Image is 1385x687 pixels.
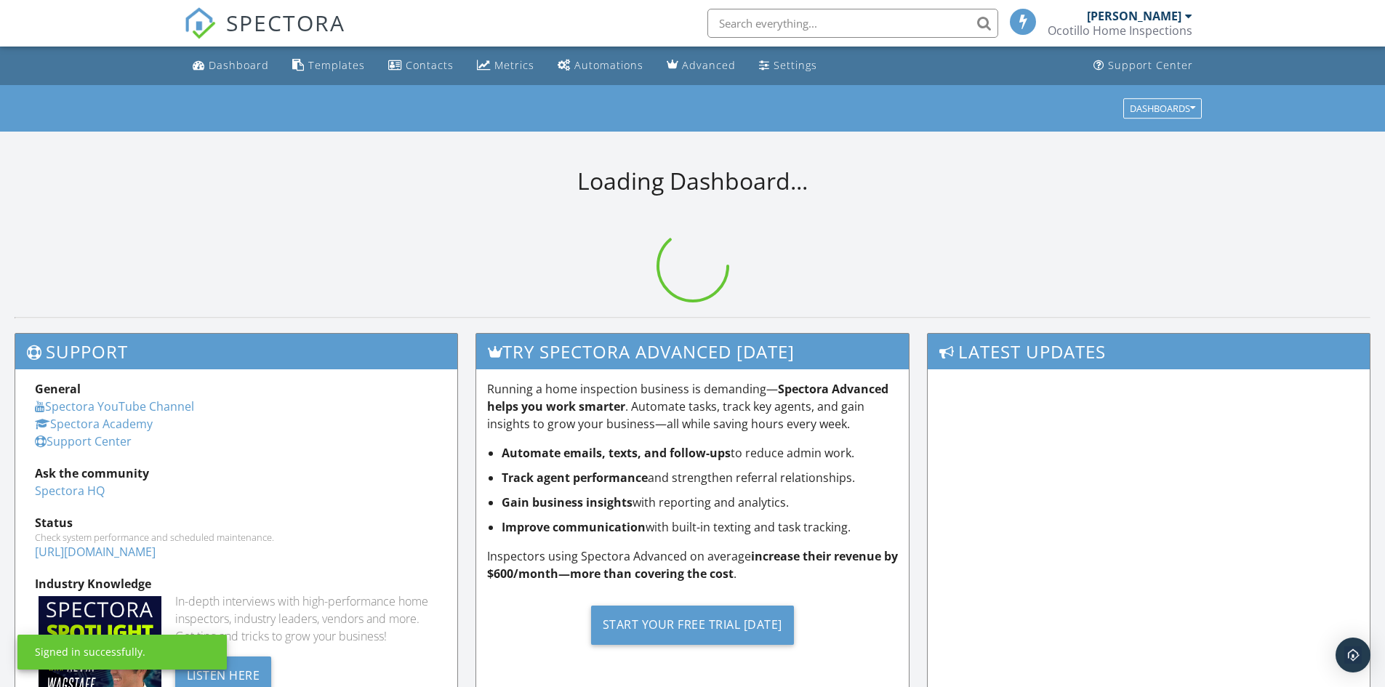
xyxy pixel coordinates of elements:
[286,52,371,79] a: Templates
[494,58,534,72] div: Metrics
[35,465,438,482] div: Ask the community
[928,334,1370,369] h3: Latest Updates
[382,52,459,79] a: Contacts
[35,544,156,560] a: [URL][DOMAIN_NAME]
[1108,58,1193,72] div: Support Center
[1130,103,1195,113] div: Dashboards
[502,444,899,462] li: to reduce admin work.
[487,547,899,582] p: Inspectors using Spectora Advanced on average .
[487,548,898,582] strong: increase their revenue by $600/month—more than covering the cost
[707,9,998,38] input: Search everything...
[487,381,888,414] strong: Spectora Advanced helps you work smarter
[774,58,817,72] div: Settings
[487,594,899,656] a: Start Your Free Trial [DATE]
[15,334,457,369] h3: Support
[591,606,794,645] div: Start Your Free Trial [DATE]
[661,52,742,79] a: Advanced
[209,58,269,72] div: Dashboard
[406,58,454,72] div: Contacts
[476,334,910,369] h3: Try spectora advanced [DATE]
[574,58,643,72] div: Automations
[487,380,899,433] p: Running a home inspection business is demanding— . Automate tasks, track key agents, and gain ins...
[502,519,646,535] strong: Improve communication
[35,398,194,414] a: Spectora YouTube Channel
[35,575,438,592] div: Industry Knowledge
[308,58,365,72] div: Templates
[753,52,823,79] a: Settings
[552,52,649,79] a: Automations (Basic)
[1087,9,1181,23] div: [PERSON_NAME]
[35,381,81,397] strong: General
[184,20,345,50] a: SPECTORA
[502,494,899,511] li: with reporting and analytics.
[502,445,731,461] strong: Automate emails, texts, and follow-ups
[502,470,648,486] strong: Track agent performance
[226,7,345,38] span: SPECTORA
[35,416,153,432] a: Spectora Academy
[35,483,105,499] a: Spectora HQ
[35,531,438,543] div: Check system performance and scheduled maintenance.
[502,494,633,510] strong: Gain business insights
[35,433,132,449] a: Support Center
[175,592,438,645] div: In-depth interviews with high-performance home inspectors, industry leaders, vendors and more. Ge...
[1048,23,1192,38] div: Ocotillo Home Inspections
[175,667,272,683] a: Listen Here
[187,52,275,79] a: Dashboard
[1336,638,1370,672] div: Open Intercom Messenger
[502,469,899,486] li: and strengthen referral relationships.
[682,58,736,72] div: Advanced
[1123,98,1202,118] button: Dashboards
[1088,52,1199,79] a: Support Center
[502,518,899,536] li: with built-in texting and task tracking.
[35,645,145,659] div: Signed in successfully.
[35,514,438,531] div: Status
[471,52,540,79] a: Metrics
[184,7,216,39] img: The Best Home Inspection Software - Spectora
